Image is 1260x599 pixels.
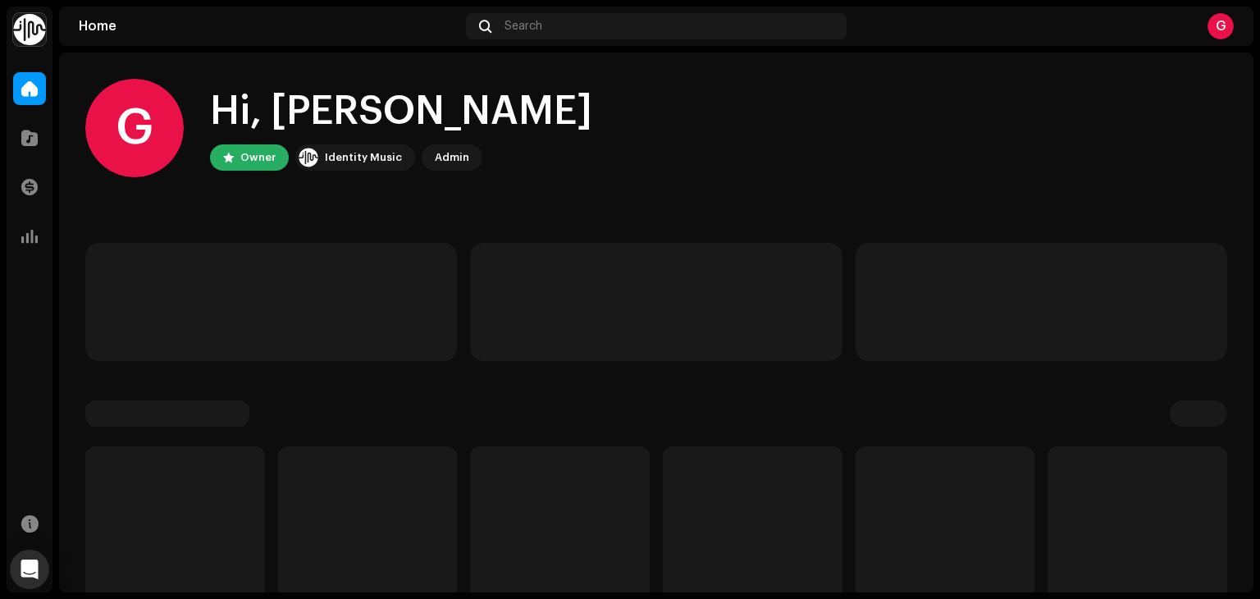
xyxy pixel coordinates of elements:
[79,20,459,33] div: Home
[240,148,276,167] div: Owner
[210,85,592,138] div: Hi, [PERSON_NAME]
[435,148,469,167] div: Admin
[299,148,318,167] img: 0f74c21f-6d1c-4dbc-9196-dbddad53419e
[504,20,542,33] span: Search
[325,148,402,167] div: Identity Music
[13,13,46,46] img: 0f74c21f-6d1c-4dbc-9196-dbddad53419e
[10,550,49,589] div: Open Intercom Messenger
[1207,13,1234,39] div: G
[85,79,184,177] div: G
